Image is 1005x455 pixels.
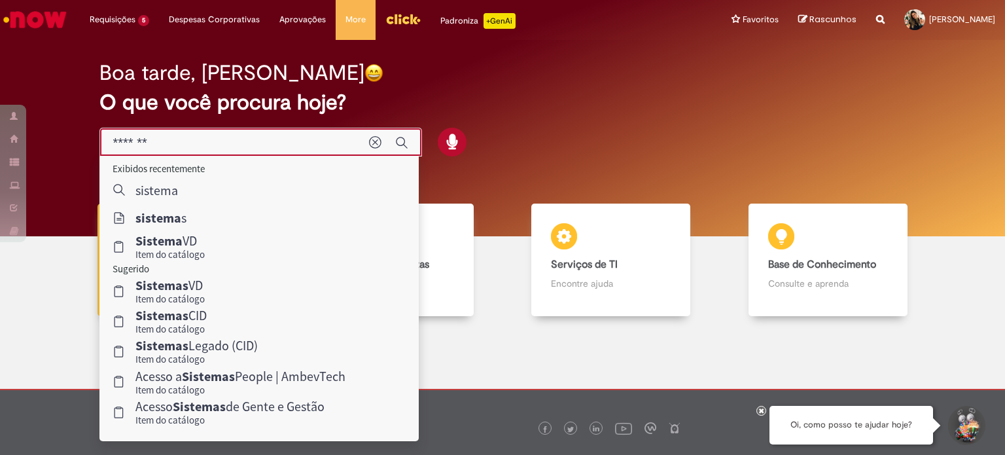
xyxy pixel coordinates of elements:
a: Serviços de TI Encontre ajuda [502,204,720,317]
img: happy-face.png [364,64,383,82]
a: Tirar dúvidas Tirar dúvidas com Lupi Assist e Gen Ai [69,204,286,317]
span: Favoritos [743,13,779,26]
h2: O que você procura hoje? [99,91,906,114]
span: Rascunhos [809,13,856,26]
img: logo_footer_naosei.png [669,422,680,434]
button: Iniciar Conversa de Suporte [946,406,985,445]
b: Base de Conhecimento [768,258,876,271]
span: Despesas Corporativas [169,13,260,26]
span: [PERSON_NAME] [929,14,995,25]
p: Encontre ajuda [551,277,671,290]
a: Base de Conhecimento Consulte e aprenda [720,204,937,317]
img: logo_footer_facebook.png [542,426,548,433]
span: 5 [138,15,149,26]
div: Oi, como posso te ajudar hoje? [769,406,933,445]
img: logo_footer_youtube.png [615,420,632,437]
span: Aprovações [279,13,326,26]
span: Requisições [90,13,135,26]
img: logo_footer_twitter.png [567,426,574,433]
b: Serviços de TI [551,258,618,271]
img: logo_footer_workplace.png [644,422,656,434]
h2: Boa tarde, [PERSON_NAME] [99,62,364,84]
span: More [345,13,366,26]
b: Catálogo de Ofertas [334,258,429,271]
div: Padroniza [440,13,516,29]
img: click_logo_yellow_360x200.png [385,9,421,29]
img: ServiceNow [1,7,69,33]
a: Rascunhos [798,14,856,26]
img: logo_footer_linkedin.png [593,426,599,433]
p: Consulte e aprenda [768,277,888,290]
p: +GenAi [484,13,516,29]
